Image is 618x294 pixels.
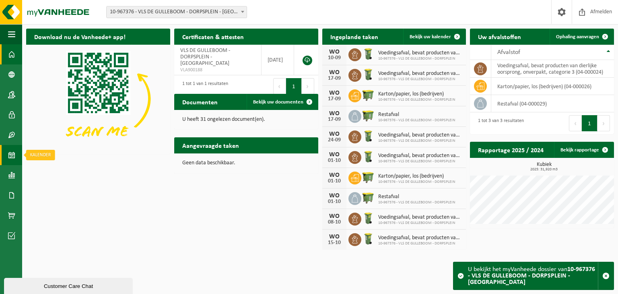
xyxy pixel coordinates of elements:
[378,56,462,61] span: 10-967376 - VLS DE GULLEBOOM - DORPSPLEIN
[326,158,342,164] div: 01-10
[26,29,134,44] h2: Download nu de Vanheede+ app!
[378,214,462,221] span: Voedingsafval, bevat producten van dierlijke oorsprong, onverpakt, categorie 3
[326,137,342,143] div: 24-09
[378,139,462,143] span: 10-967376 - VLS DE GULLEBOOM - DORPSPLEIN
[556,34,599,39] span: Ophaling aanvragen
[378,97,455,102] span: 10-967376 - VLS DE GULLEBOOM - DORPSPLEIN
[569,115,582,131] button: Previous
[286,78,302,94] button: 1
[326,178,342,184] div: 01-10
[361,211,375,225] img: WB-0140-HPE-GN-50
[273,78,286,94] button: Previous
[378,118,455,123] span: 10-967376 - VLS DE GULLEBOOM - DORPSPLEIN
[326,90,342,96] div: WO
[322,29,386,44] h2: Ingeplande taken
[474,114,524,132] div: 1 tot 3 van 3 resultaten
[326,131,342,137] div: WO
[326,96,342,102] div: 17-09
[361,191,375,205] img: WB-1100-HPE-GN-50
[378,112,455,118] span: Restafval
[378,50,462,56] span: Voedingsafval, bevat producten van dierlijke oorsprong, onverpakt, categorie 3
[326,69,342,76] div: WO
[361,109,375,122] img: WB-1100-HPE-GN-50
[378,235,462,241] span: Voedingsafval, bevat producten van dierlijke oorsprong, onverpakt, categorie 3
[326,172,342,178] div: WO
[326,213,342,219] div: WO
[582,115,597,131] button: 1
[26,45,170,153] img: Download de VHEPlus App
[326,234,342,240] div: WO
[597,115,610,131] button: Next
[491,78,614,95] td: karton/papier, los (bedrijven) (04-000026)
[326,76,342,81] div: 17-09
[378,221,462,226] span: 10-967376 - VLS DE GULLEBOOM - DORPSPLEIN
[247,94,317,110] a: Bekijk uw documenten
[361,68,375,81] img: WB-0140-HPE-GN-50
[491,95,614,112] td: restafval (04-000029)
[378,194,455,200] span: Restafval
[178,77,228,95] div: 1 tot 1 van 1 resultaten
[378,132,462,139] span: Voedingsafval, bevat producten van dierlijke oorsprong, onverpakt, categorie 3
[403,29,465,45] a: Bekijk uw kalender
[361,47,375,61] img: WB-0140-HPE-GN-50
[326,49,342,55] div: WO
[410,34,451,39] span: Bekijk uw kalender
[378,77,462,82] span: 10-967376 - VLS DE GULLEBOOM - DORPSPLEIN
[497,49,520,56] span: Afvalstof
[550,29,613,45] a: Ophaling aanvragen
[378,91,455,97] span: Karton/papier, los (bedrijven)
[326,199,342,205] div: 01-10
[474,162,614,172] h3: Kubiek
[4,276,134,294] iframe: chat widget
[326,117,342,122] div: 17-09
[378,153,462,159] span: Voedingsafval, bevat producten van dierlijke oorsprong, onverpakt, categorie 3
[361,129,375,143] img: WB-0140-HPE-GN-50
[326,151,342,158] div: WO
[361,232,375,246] img: WB-0140-HPE-GN-50
[554,142,613,158] a: Bekijk rapportage
[326,219,342,225] div: 08-10
[174,29,252,44] h2: Certificaten & attesten
[378,241,462,246] span: 10-967376 - VLS DE GULLEBOOM - DORPSPLEIN
[182,160,310,166] p: Geen data beschikbaar.
[378,159,462,164] span: 10-967376 - VLS DE GULLEBOOM - DORPSPLEIN
[378,180,455,184] span: 10-967376 - VLS DE GULLEBOOM - DORPSPLEIN
[326,55,342,61] div: 10-09
[361,170,375,184] img: WB-1100-HPE-GN-50
[361,150,375,164] img: WB-0140-HPE-GN-50
[378,200,455,205] span: 10-967376 - VLS DE GULLEBOOM - DORPSPLEIN
[174,94,226,110] h2: Documenten
[491,60,614,78] td: voedingsafval, bevat producten van dierlijke oorsprong, onverpakt, categorie 3 (04-000024)
[326,110,342,117] div: WO
[326,240,342,246] div: 15-10
[107,6,247,18] span: 10-967376 - VLS DE GULLEBOOM - DORPSPLEIN - GULLEGEM
[253,99,303,105] span: Bekijk uw documenten
[106,6,247,18] span: 10-967376 - VLS DE GULLEBOOM - DORPSPLEIN - GULLEGEM
[474,168,614,172] span: 2025: 31,920 m3
[468,262,598,290] div: U bekijkt het myVanheede dossier van
[378,70,462,77] span: Voedingsafval, bevat producten van dierlijke oorsprong, onverpakt, categorie 3
[326,193,342,199] div: WO
[361,88,375,102] img: WB-1100-HPE-GN-50
[302,78,314,94] button: Next
[182,117,310,122] p: U heeft 31 ongelezen document(en).
[470,29,529,44] h2: Uw afvalstoffen
[470,142,552,157] h2: Rapportage 2025 / 2024
[468,266,595,286] strong: 10-967376 - VLS DE GULLEBOOM - DORPSPLEIN - [GEOGRAPHIC_DATA]
[262,45,295,75] td: [DATE]
[180,48,230,66] span: VLS DE GULLEBOOM - DORPSPLEIN - [GEOGRAPHIC_DATA]
[174,137,247,153] h2: Aangevraagde taken
[180,67,255,73] span: VLA900188
[378,173,455,180] span: Karton/papier, los (bedrijven)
